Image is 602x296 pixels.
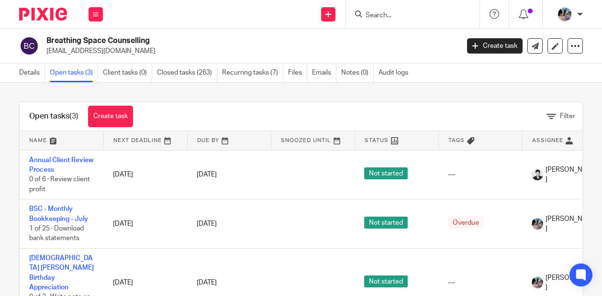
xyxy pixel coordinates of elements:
span: Status [365,138,389,143]
span: [PERSON_NAME] [546,273,596,293]
td: [DATE] [103,150,187,199]
span: Overdue [448,217,484,229]
a: [DEMOGRAPHIC_DATA] [PERSON_NAME] Birthday Appreciation [29,255,94,291]
a: Notes (0) [341,64,374,82]
a: Files [288,64,307,82]
input: Search [365,11,451,20]
a: Annual Client Review Process [29,157,93,173]
span: [PERSON_NAME] [546,214,596,234]
p: [EMAIL_ADDRESS][DOMAIN_NAME] [46,46,453,56]
span: Snoozed Until [281,138,331,143]
span: [PERSON_NAME] [546,165,596,185]
a: Open tasks (3) [50,64,98,82]
a: Audit logs [379,64,413,82]
span: Filter [560,113,575,120]
a: Create task [88,106,133,127]
a: Client tasks (0) [103,64,152,82]
a: Closed tasks (263) [157,64,217,82]
a: Emails [312,64,336,82]
img: Screen%20Shot%202020-06-25%20at%209.49.30%20AM.png [532,277,543,288]
span: [DATE] [197,279,217,286]
img: squarehead.jpg [532,169,543,180]
span: [DATE] [197,220,217,227]
span: Not started [364,275,408,287]
span: Not started [364,167,408,179]
img: Pixie [19,8,67,21]
img: Screen%20Shot%202020-06-25%20at%209.49.30%20AM.png [557,7,572,22]
span: 0 of 6 · Review client profit [29,176,90,193]
img: Screen%20Shot%202020-06-25%20at%209.49.30%20AM.png [532,218,543,230]
span: [DATE] [197,171,217,178]
a: BSC - Monthly Bookkeeping - July [29,206,88,222]
a: Details [19,64,45,82]
div: --- [448,278,513,287]
a: Create task [467,38,523,54]
span: Tags [448,138,465,143]
span: 1 of 25 · Download bank statements [29,225,84,242]
h1: Open tasks [29,111,78,121]
a: Recurring tasks (7) [222,64,283,82]
img: svg%3E [19,36,39,56]
td: [DATE] [103,199,187,249]
div: --- [448,170,513,179]
h2: Breathing Space Counselling [46,36,371,46]
span: (3) [69,112,78,120]
span: Not started [364,217,408,229]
